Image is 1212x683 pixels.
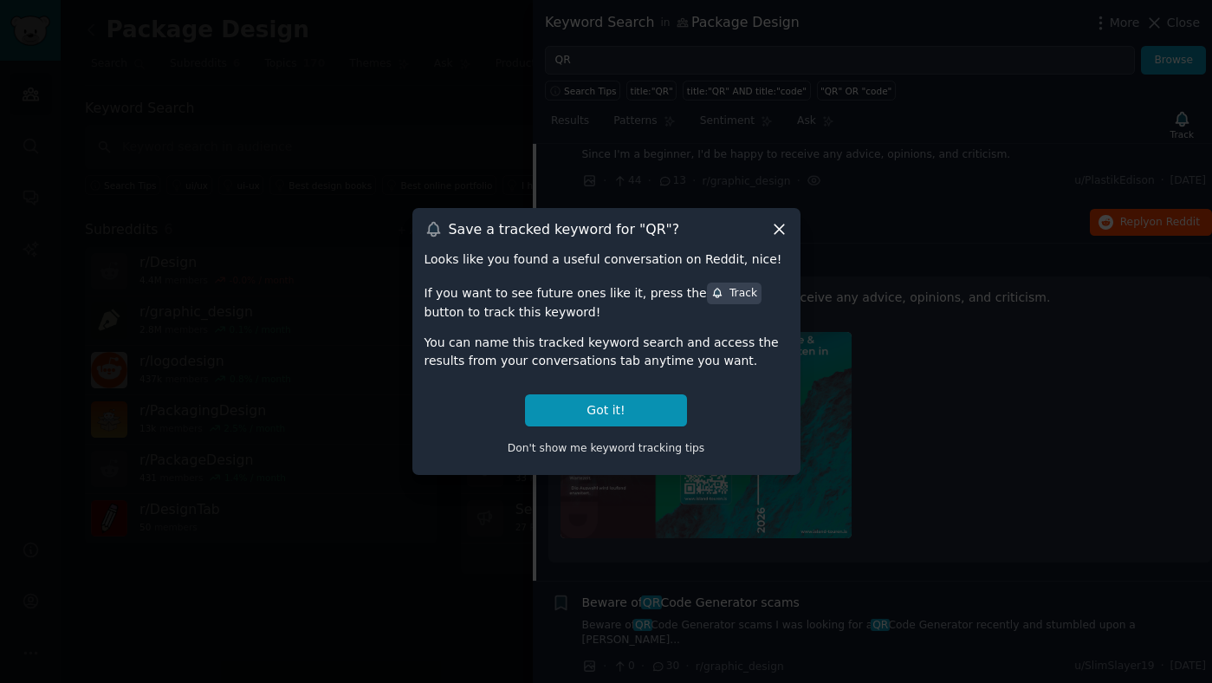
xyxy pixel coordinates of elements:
h3: Save a tracked keyword for " QR "? [449,220,680,238]
button: Got it! [525,394,686,426]
div: Track [711,286,757,302]
span: Don't show me keyword tracking tips [508,442,705,454]
div: Looks like you found a useful conversation on Reddit, nice! [425,250,788,269]
div: If you want to see future ones like it, press the button to track this keyword! [425,281,788,321]
div: You can name this tracked keyword search and access the results from your conversations tab anyti... [425,334,788,370]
